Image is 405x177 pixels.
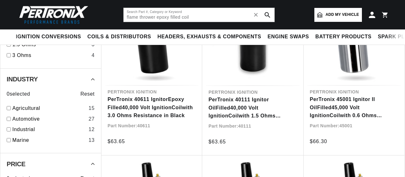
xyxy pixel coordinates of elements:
div: 4 [92,51,95,60]
span: Headers, Exhausts & Components [157,34,261,40]
span: Battery Products [315,34,371,40]
div: 13 [88,136,94,144]
span: Industry [7,76,38,82]
summary: Engine Swaps [264,29,312,44]
a: Agricultural [12,104,86,112]
span: Coils & Distributors [87,34,151,40]
button: search button [260,8,274,22]
div: 27 [88,115,94,123]
span: Price [7,161,25,167]
a: PerTronix 45001 Ignitor II OilFilled45,000 Volt IgnitionCoilwith 0.6 Ohms Resistance in Chrome [310,95,398,120]
a: Automotive [12,115,86,123]
summary: Coils & Distributors [84,29,154,44]
span: Add my vehicle [325,12,359,18]
span: 0 selected [7,90,30,98]
span: Engine Swaps [267,34,309,40]
a: Marine [12,136,86,144]
summary: Headers, Exhausts & Components [154,29,264,44]
a: PerTronix 40611 IgnitorEpoxy Filled40,000 Volt IgnitionCoilwith 3.0 Ohms Resistance in Black [108,95,196,120]
summary: Ignition Conversions [16,29,84,44]
img: Pertronix [16,4,89,26]
div: 15 [88,104,94,112]
span: Reset [80,90,95,98]
a: Industrial [12,125,86,134]
summary: Battery Products [312,29,375,44]
div: 12 [88,125,94,134]
input: Search Part #, Category or Keyword [124,8,274,22]
span: Ignition Conversions [16,34,81,40]
a: Add my vehicle [314,8,362,22]
a: PerTronix 40111 Ignitor OilFilled40,000 Volt IgnitionCoilwith 1.5 Ohms Resistance in Black [209,96,297,120]
a: 3 Ohms [12,51,89,60]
